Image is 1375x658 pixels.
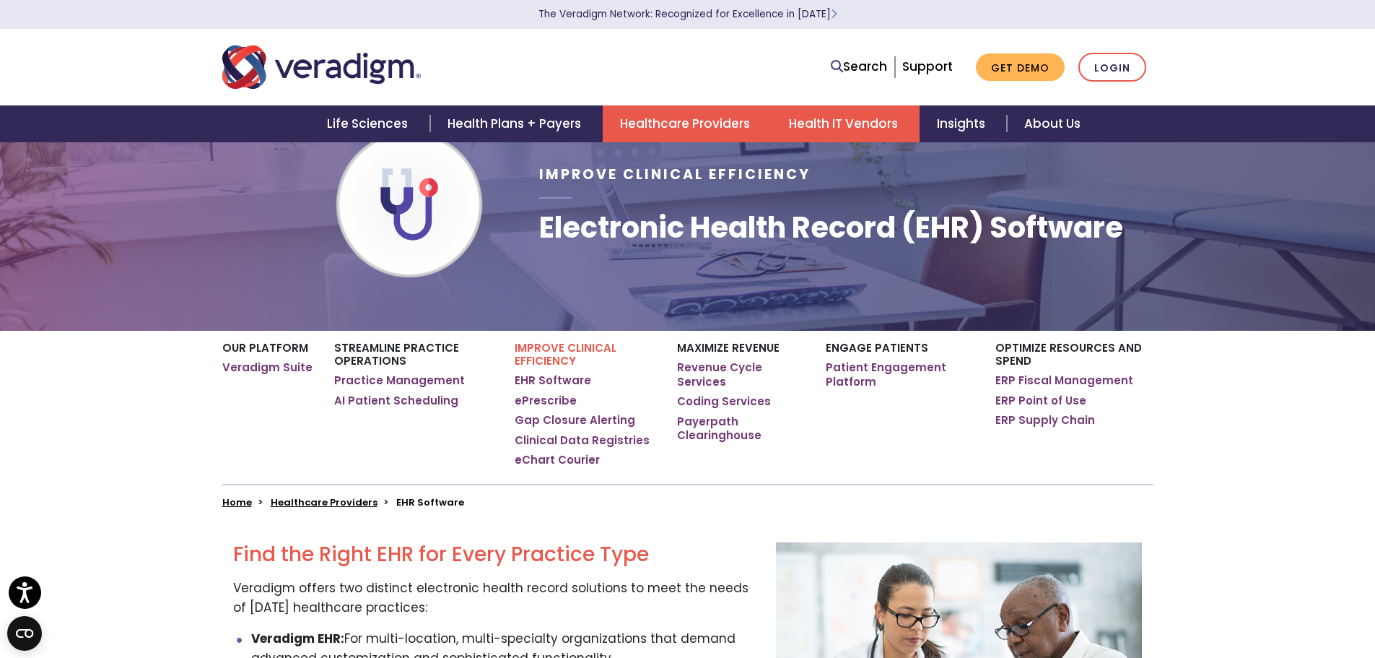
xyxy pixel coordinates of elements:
[233,542,754,567] h2: Find the Right EHR for Every Practice Type
[1007,105,1098,142] a: About Us
[222,43,421,91] img: Veradigm logo
[515,433,650,448] a: Clinical Data Registries
[831,57,887,77] a: Search
[334,373,465,388] a: Practice Management
[538,7,837,21] a: The Veradigm Network: Recognized for Excellence in [DATE]Learn More
[826,360,974,389] a: Patient Engagement Platform
[334,394,458,408] a: AI Patient Scheduling
[772,105,920,142] a: Health IT Vendors
[603,105,772,142] a: Healthcare Providers
[7,616,42,651] button: Open CMP widget
[677,394,771,409] a: Coding Services
[1303,586,1358,641] iframe: Drift Chat Widget
[995,394,1086,408] a: ERP Point of Use
[677,415,803,443] a: Payerpath Clearinghouse
[233,579,754,618] p: Veradigm offers two distinct electronic health record solutions to meet the needs of [DATE] healt...
[539,210,1123,245] h1: Electronic Health Record (EHR) Software
[539,165,811,184] span: Improve Clinical Efficiency
[515,373,591,388] a: EHR Software
[515,394,577,408] a: ePrescribe
[976,53,1065,82] a: Get Demo
[677,360,803,389] a: Revenue Cycle Services
[1078,53,1146,82] a: Login
[920,105,1007,142] a: Insights
[515,453,600,467] a: eChart Courier
[902,58,953,75] a: Support
[222,495,252,509] a: Home
[995,413,1095,428] a: ERP Supply Chain
[515,413,635,428] a: Gap Closure Alerting
[430,105,603,142] a: Health Plans + Payers
[271,495,377,509] a: Healthcare Providers
[995,373,1133,388] a: ERP Fiscal Management
[310,105,429,142] a: Life Sciences
[831,7,837,21] span: Learn More
[222,360,313,375] a: Veradigm Suite
[251,630,344,647] strong: Veradigm EHR:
